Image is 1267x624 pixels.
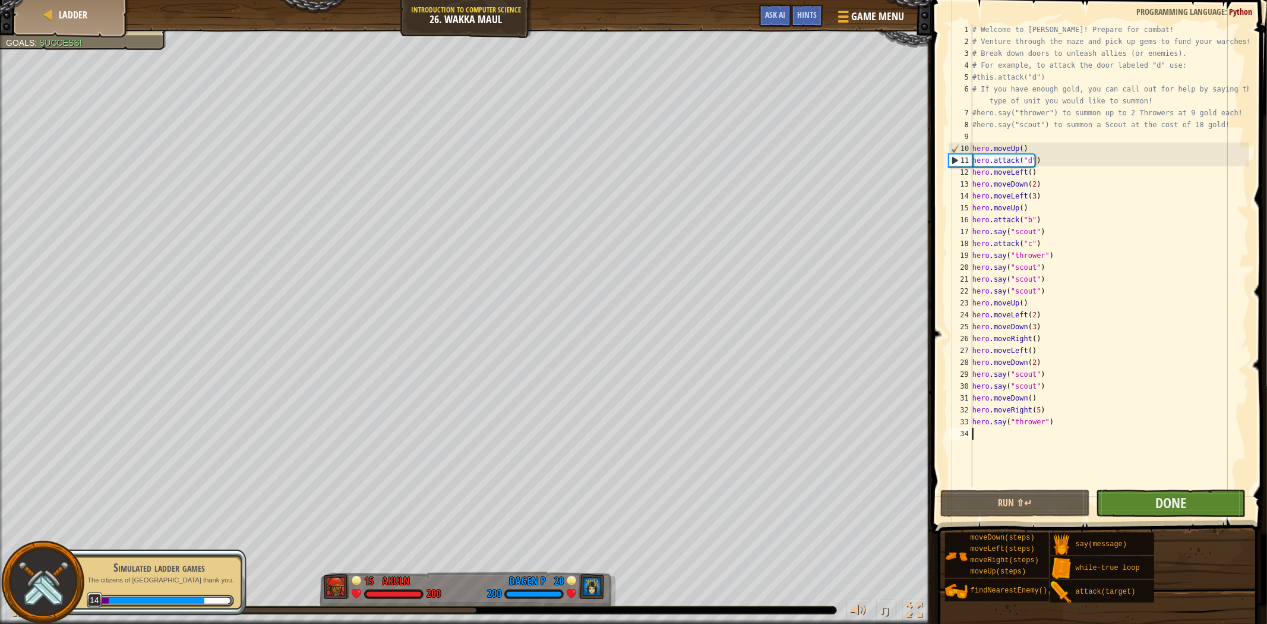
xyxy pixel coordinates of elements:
[949,190,972,202] div: 14
[759,5,791,27] button: Ask AI
[797,9,817,20] span: Hints
[949,285,972,297] div: 22
[971,568,1026,576] span: moveUp(steps)
[949,297,972,309] div: 23
[949,392,972,404] div: 31
[509,573,546,589] div: Dagen P
[879,601,890,619] span: ♫
[1050,534,1073,556] img: portrait.png
[971,587,1048,595] span: findNearestEnemy()
[949,273,972,285] div: 21
[949,119,972,131] div: 8
[902,600,926,624] button: Toggle fullscreen
[1050,581,1073,604] img: portrait.png
[55,8,87,21] a: Ladder
[1096,490,1246,517] button: Done
[949,309,972,321] div: 24
[84,576,234,585] p: The citizens of [GEOGRAPHIC_DATA] thank you.
[949,48,972,59] div: 3
[949,214,972,226] div: 16
[949,238,972,250] div: 18
[1155,493,1186,512] span: Done
[949,250,972,261] div: 19
[876,600,896,624] button: ♫
[949,71,972,83] div: 5
[829,5,911,33] button: Game Menu
[34,38,39,48] span: :
[971,545,1035,553] span: moveLeft(steps)
[84,559,234,576] div: Simulated ladder games
[949,226,972,238] div: 17
[949,380,972,392] div: 30
[487,589,501,600] div: 200
[949,261,972,273] div: 20
[1076,588,1136,596] span: attack(target)
[1076,540,1127,549] span: say(message)
[1229,6,1252,17] span: Python
[949,404,972,416] div: 32
[765,9,785,20] span: Ask AI
[846,600,870,624] button: Adjust volume
[949,107,972,119] div: 7
[579,574,605,599] img: thang_avatar_frame.png
[949,83,972,107] div: 6
[6,38,34,48] span: Goals
[949,357,972,368] div: 28
[949,36,972,48] div: 2
[16,556,70,610] img: swords.png
[971,534,1035,542] span: moveDown(steps)
[971,556,1039,565] span: moveRight(steps)
[945,580,968,603] img: portrait.png
[324,574,350,599] img: thang_avatar_frame.png
[949,131,972,143] div: 9
[949,59,972,71] div: 4
[945,545,968,568] img: portrait.png
[851,9,904,24] span: Game Menu
[552,573,564,584] div: 20
[1076,564,1140,572] span: while-true loop
[949,416,972,428] div: 33
[364,573,376,584] div: 15
[949,202,972,214] div: 15
[949,333,972,345] div: 26
[1225,6,1229,17] span: :
[59,8,87,21] span: Ladder
[1050,557,1073,580] img: portrait.png
[949,428,972,440] div: 34
[940,490,1090,517] button: Run ⇧↵
[949,321,972,333] div: 25
[949,143,972,155] div: 10
[382,573,410,589] div: AkulN
[949,368,972,380] div: 29
[426,589,441,600] div: 200
[1136,6,1225,17] span: Programming language
[949,24,972,36] div: 1
[39,38,82,48] span: Success!
[949,345,972,357] div: 27
[949,155,972,166] div: 11
[949,166,972,178] div: 12
[949,178,972,190] div: 13
[87,593,103,609] span: 14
